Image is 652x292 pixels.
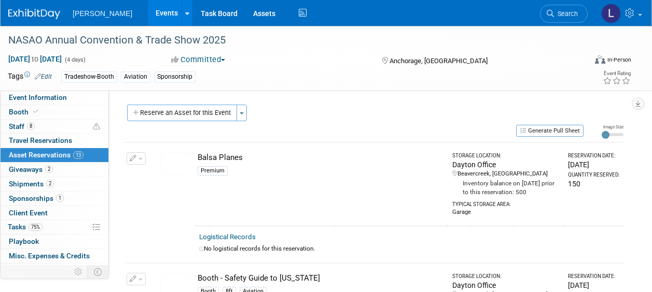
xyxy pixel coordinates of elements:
[88,265,109,279] td: Toggle Event Tabs
[1,220,108,234] a: Tasks75%
[121,71,150,82] div: Aviation
[1,105,108,119] a: Booth
[1,192,108,206] a: Sponsorships1
[390,57,488,65] span: Anchorage, [GEOGRAPHIC_DATA]
[516,125,584,137] button: Generate Pull Sheet
[1,177,108,191] a: Shipments2
[1,148,108,162] a: Asset Reservations13
[198,166,228,176] div: Premium
[452,159,559,170] div: Dayton Office
[27,122,35,130] span: 8
[5,31,578,50] div: NASAO Annual Convention & Trade Show 2025
[452,178,559,197] div: Inventory balance on [DATE] prior to this reservation: 500
[29,223,43,231] span: 75%
[161,152,191,175] img: View Images
[595,55,605,64] img: Format-Inperson.png
[568,273,619,280] div: Reservation Date:
[1,134,108,148] a: Travel Reservations
[199,244,619,253] div: No logistical records for this reservation.
[602,124,623,130] div: Image Size
[607,56,631,64] div: In-Person
[73,151,84,159] span: 13
[73,9,132,18] span: [PERSON_NAME]
[452,197,559,208] div: Typical Storage Area:
[56,194,64,202] span: 1
[601,4,621,23] img: Lindsey Wolanczyk
[33,109,38,114] i: Booth reservation complete
[452,273,559,280] div: Storage Location:
[168,54,229,65] button: Committed
[1,206,108,220] a: Client Event
[8,54,62,64] span: [DATE] [DATE]
[93,122,100,132] span: Potential Scheduling Conflict -- at least one attendee is tagged in another overlapping event.
[9,108,40,116] span: Booth
[70,265,88,279] td: Personalize Event Tab Strip
[540,5,588,23] a: Search
[9,194,64,202] span: Sponsorships
[1,235,108,249] a: Playbook
[568,152,619,159] div: Reservation Date:
[198,273,443,284] div: Booth - Safety Guide to [US_STATE]
[9,209,48,217] span: Client Event
[8,71,52,83] td: Tags
[9,122,35,130] span: Staff
[554,10,578,18] span: Search
[603,71,631,76] div: Event Rating
[9,165,53,173] span: Giveaways
[154,71,196,82] div: Sponsorship
[540,54,631,69] div: Event Format
[1,91,108,105] a: Event Information
[8,9,60,19] img: ExhibitDay
[8,223,43,231] span: Tasks
[45,165,53,173] span: 2
[9,93,67,101] span: Event Information
[61,71,117,82] div: Tradeshow-Booth
[452,170,559,178] div: Beavercreek, [GEOGRAPHIC_DATA]
[1,249,108,263] a: Misc. Expenses & Credits
[198,152,443,163] div: Balsa Planes
[1,163,108,177] a: Giveaways2
[1,120,108,134] a: Staff8
[9,151,84,159] span: Asset Reservations
[46,180,54,187] span: 2
[9,252,90,260] span: Misc. Expenses & Credits
[568,171,619,179] div: Quantity Reserved:
[9,237,39,245] span: Playbook
[35,73,52,80] a: Edit
[568,159,619,170] div: [DATE]
[9,136,72,144] span: Travel Reservations
[64,56,86,63] span: (4 days)
[452,152,559,159] div: Storage Location:
[9,180,54,188] span: Shipments
[452,208,559,216] div: Garage
[199,233,256,241] a: Logistical Records
[568,280,619,290] div: [DATE]
[568,179,619,189] div: 150
[30,55,40,63] span: to
[127,105,237,121] button: Reserve an Asset for this Event
[452,280,559,290] div: Dayton Office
